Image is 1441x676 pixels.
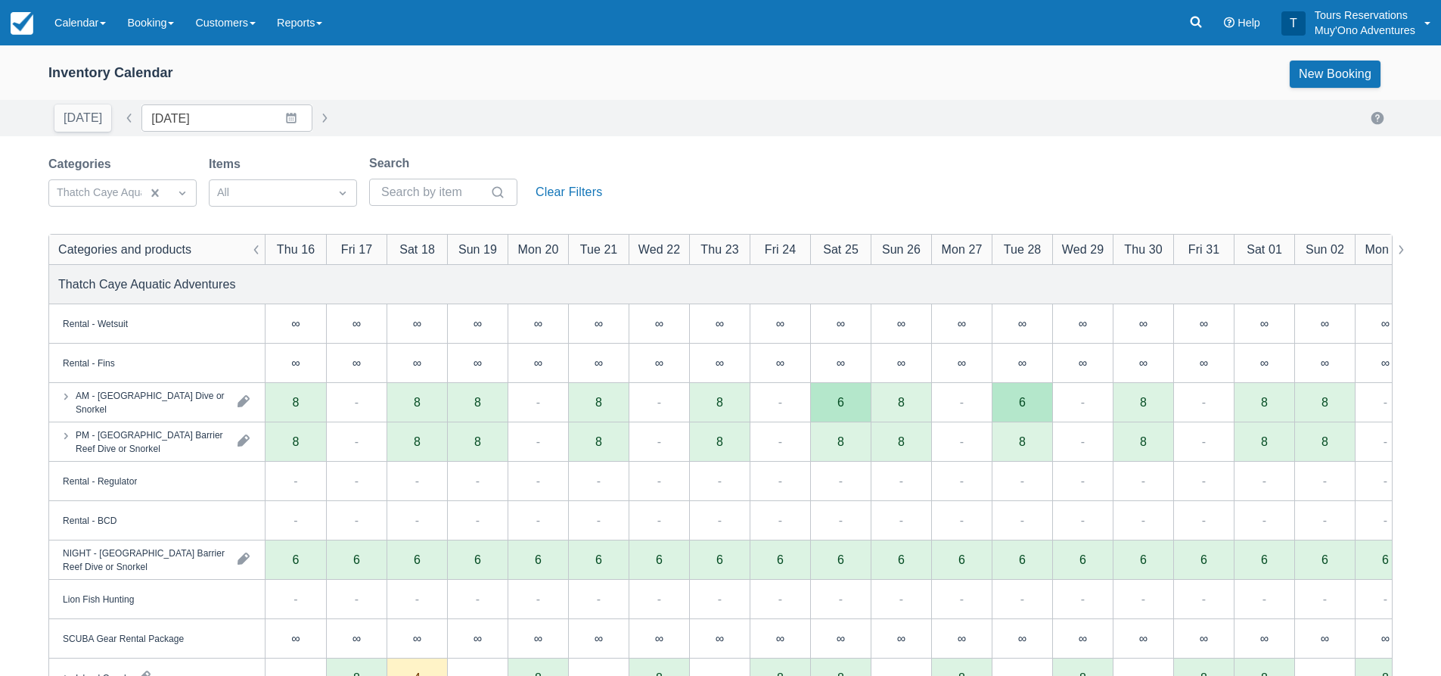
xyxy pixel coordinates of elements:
[1202,472,1206,490] div: -
[837,317,845,329] div: ∞
[958,632,966,644] div: ∞
[689,304,750,344] div: ∞
[209,155,247,173] label: Items
[657,472,661,490] div: -
[63,546,225,573] div: NIGHT - [GEOGRAPHIC_DATA] Barrier Reef Dive or Snorkel
[1381,317,1390,329] div: ∞
[750,344,810,383] div: ∞
[414,553,421,565] div: 6
[1294,344,1355,383] div: ∞
[291,357,300,369] div: ∞
[1294,619,1355,659] div: ∞
[536,472,540,490] div: -
[568,304,629,344] div: ∞
[595,317,603,329] div: ∞
[960,432,964,450] div: -
[776,632,784,644] div: ∞
[882,240,921,258] div: Sun 26
[1004,240,1042,258] div: Tue 28
[897,632,905,644] div: ∞
[638,240,680,258] div: Wed 22
[355,511,359,529] div: -
[1202,432,1206,450] div: -
[1321,317,1329,329] div: ∞
[931,619,992,659] div: ∞
[716,435,723,447] div: 8
[1384,472,1387,490] div: -
[960,511,964,529] div: -
[1018,357,1026,369] div: ∞
[595,632,603,644] div: ∞
[63,474,137,488] div: Rental - Regulator
[458,240,497,258] div: Sun 19
[536,432,540,450] div: -
[1234,304,1294,344] div: ∞
[63,316,128,330] div: Rental - Wetsuit
[1290,61,1380,88] a: New Booking
[716,317,724,329] div: ∞
[595,435,602,447] div: 8
[657,393,661,411] div: -
[597,511,601,529] div: -
[476,511,480,529] div: -
[1141,590,1145,608] div: -
[568,344,629,383] div: ∞
[1260,357,1269,369] div: ∞
[1173,344,1234,383] div: ∞
[518,240,559,258] div: Mon 20
[293,435,300,447] div: 8
[778,393,782,411] div: -
[899,472,903,490] div: -
[326,619,387,659] div: ∞
[871,344,931,383] div: ∞
[595,553,602,565] div: 6
[958,357,966,369] div: ∞
[476,472,480,490] div: -
[1140,435,1147,447] div: 8
[326,540,387,580] div: 6
[1384,393,1387,411] div: -
[326,304,387,344] div: ∞
[1139,632,1148,644] div: ∞
[11,12,33,35] img: checkfront-main-nav-mini-logo.png
[716,357,724,369] div: ∞
[1294,304,1355,344] div: ∞
[655,317,663,329] div: ∞
[871,619,931,659] div: ∞
[629,304,689,344] div: ∞
[716,396,723,408] div: 8
[355,590,359,608] div: -
[508,540,568,580] div: 6
[352,317,361,329] div: ∞
[534,357,542,369] div: ∞
[837,357,845,369] div: ∞
[535,553,542,565] div: 6
[1234,540,1294,580] div: 6
[568,619,629,659] div: ∞
[931,540,992,580] div: 6
[1321,632,1329,644] div: ∞
[1140,553,1147,565] div: 6
[837,396,844,408] div: 6
[1355,304,1415,344] div: ∞
[718,472,722,490] div: -
[595,396,602,408] div: 8
[776,357,784,369] div: ∞
[381,179,487,206] input: Search by item
[476,590,480,608] div: -
[810,540,871,580] div: 6
[778,432,782,450] div: -
[1261,435,1268,447] div: 8
[387,344,447,383] div: ∞
[277,240,315,258] div: Thu 16
[1079,632,1087,644] div: ∞
[899,590,903,608] div: -
[414,396,421,408] div: 8
[474,317,482,329] div: ∞
[839,472,843,490] div: -
[352,357,361,369] div: ∞
[718,590,722,608] div: -
[1188,240,1219,258] div: Fri 31
[1020,590,1024,608] div: -
[415,511,419,529] div: -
